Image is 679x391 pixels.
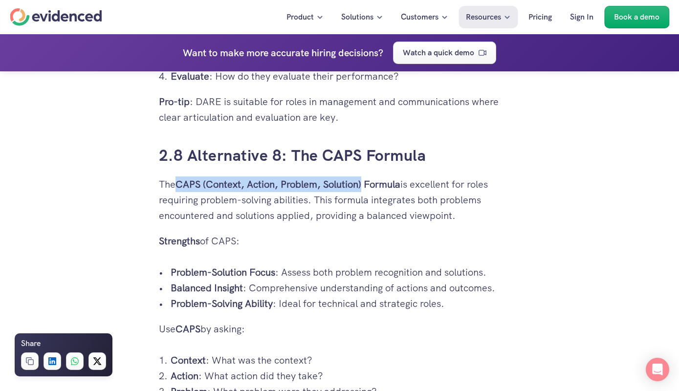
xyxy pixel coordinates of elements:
p: : DARE is suitable for roles in management and communications where clear articulation and evalua... [159,94,521,125]
p: Pricing [528,11,552,23]
a: 2.8 Alternative 8: The CAPS Formula [159,145,426,166]
strong: CAPS [175,323,200,335]
p: : What action did they take? [171,368,521,384]
p: : Ideal for technical and strategic roles. [171,296,521,311]
p: Book a demo [614,11,659,23]
strong: Strengths [159,235,200,247]
strong: Problem-Solving Ability [171,297,273,310]
p: of CAPS: [159,233,521,249]
p: : Assess both problem recognition and solutions. [171,264,521,280]
p: : Comprehensive understanding of actions and outcomes. [171,280,521,296]
p: Sign In [570,11,593,23]
a: Sign In [563,6,601,28]
a: Book a demo [604,6,669,28]
strong: Problem-Solution Focus [171,266,275,279]
div: Open Intercom Messenger [646,358,669,381]
a: Pricing [521,6,559,28]
strong: Pro-tip [159,95,190,108]
a: Home [10,8,102,26]
p: Solutions [341,11,373,23]
strong: Balanced Insight [171,282,243,294]
strong: CAPS (Context, Action, Problem, Solution) Formula [175,178,400,191]
p: The is excellent for roles requiring problem-solving abilities. This formula integrates both prob... [159,176,521,223]
p: Use by asking: [159,321,521,337]
p: Resources [466,11,501,23]
p: Product [286,11,314,23]
p: Customers [401,11,438,23]
p: : How do they evaluate their performance? [171,68,521,84]
h4: Want to make more accurate hiring decisions? [183,45,383,61]
strong: Context [171,354,206,367]
h6: Share [21,337,41,350]
a: Watch a quick demo [393,42,496,64]
p: Watch a quick demo [403,46,474,59]
p: : What was the context? [171,352,521,368]
strong: Action [171,369,198,382]
strong: Evaluate [171,70,209,83]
